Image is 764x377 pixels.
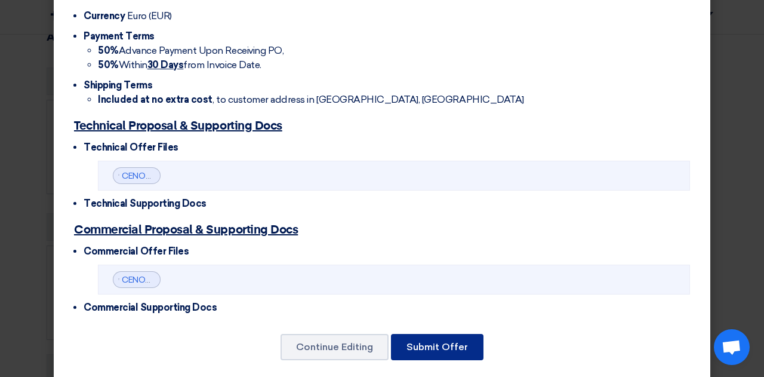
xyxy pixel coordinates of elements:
span: Commercial Offer Files [84,246,189,257]
span: Shipping Terms [84,79,152,91]
span: Within from Invoice Date. [98,59,261,71]
u: Commercial Proposal & Supporting Docs [74,224,298,236]
a: Open chat [714,329,750,365]
strong: 50% [98,59,119,71]
button: Continue Editing [281,334,389,360]
button: Submit Offer [391,334,483,360]
span: Currency [84,10,125,22]
span: Technical Supporting Docs [84,198,207,209]
strong: Included at no extra cost [98,94,212,105]
span: Commercial Supporting Docs [84,302,217,313]
a: CENOMI__Technical_proposal___1755761906931.pdf [122,171,328,181]
a: CENOMI_Financial_Proposal_MAPIC__1755761879125.pdf [122,275,342,285]
span: Technical Offer Files [84,142,178,153]
u: 30 Days [147,59,184,71]
strong: 50% [98,45,119,56]
span: Advance Payment Upon Receiving PO, [98,45,284,56]
u: Technical Proposal & Supporting Docs [74,120,282,132]
span: Payment Terms [84,30,155,42]
span: Euro (EUR) [127,10,172,22]
li: , to customer address in [GEOGRAPHIC_DATA], [GEOGRAPHIC_DATA] [98,93,690,107]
